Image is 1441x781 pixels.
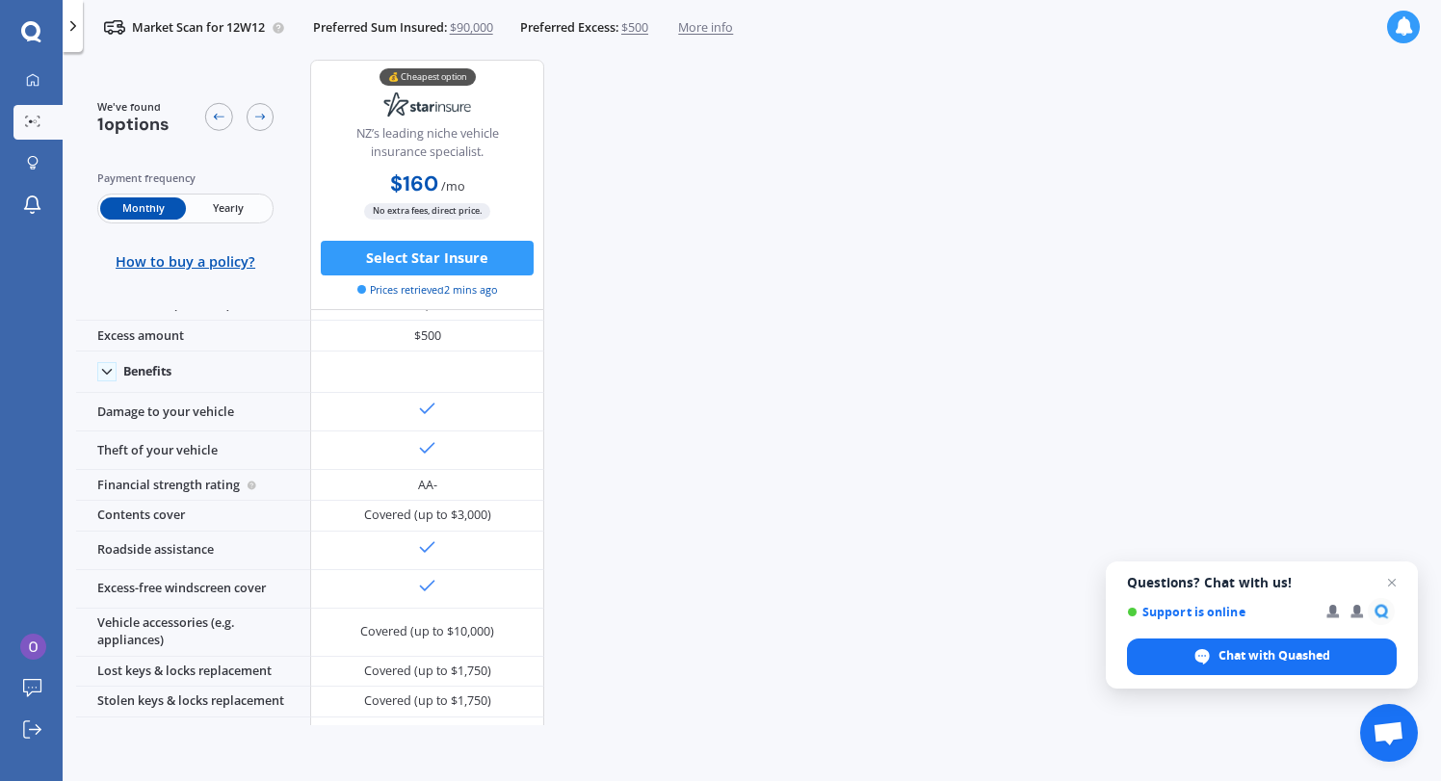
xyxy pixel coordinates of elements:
[76,501,310,532] div: Contents cover
[186,196,271,219] span: Yearly
[76,431,310,470] div: Theft of your vehicle
[97,169,275,187] div: Payment frequency
[100,196,185,219] span: Monthly
[1127,638,1397,675] div: Chat with Quashed
[390,170,438,197] b: $160
[364,507,491,524] div: Covered (up to $3,000)
[76,393,310,431] div: Damage to your vehicle
[1127,605,1313,619] span: Support is online
[76,717,310,748] div: Trailer cover
[76,609,310,657] div: Vehicle accessories (e.g. appliances)
[123,364,171,379] div: Benefits
[97,113,170,136] span: 1 options
[20,634,46,660] img: ACg8ocIhAM2IB1k8pdNQXOMFFfAoMhvvij-zbIHbIohbaANW_h24_A=s96-c
[1360,704,1418,762] div: Open chat
[76,657,310,688] div: Lost keys & locks replacement
[310,321,544,351] div: $500
[370,82,485,125] img: Star.webp
[364,202,490,219] span: No extra fees, direct price.
[1127,575,1397,590] span: Questions? Chat with us!
[104,17,125,39] img: rv.0245371a01b30db230af.svg
[76,470,310,501] div: Financial strength rating
[357,282,497,298] span: Prices retrieved 2 mins ago
[380,67,476,85] div: 💰 Cheapest option
[678,19,733,37] span: More info
[321,240,534,274] button: Select Star Insure
[520,19,618,37] span: Preferred Excess:
[116,253,255,271] span: How to buy a policy?
[450,19,493,37] span: $90,000
[326,124,530,168] div: NZ’s leading niche vehicle insurance specialist.
[364,692,491,710] div: Covered (up to $1,750)
[313,19,447,37] span: Preferred Sum Insured:
[97,98,170,114] span: We've found
[76,570,310,609] div: Excess-free windscreen cover
[360,623,494,640] div: Covered (up to $10,000)
[1380,571,1403,594] span: Close chat
[441,178,465,195] span: / mo
[1218,647,1330,664] span: Chat with Quashed
[76,532,310,570] div: Roadside assistance
[621,19,648,37] span: $500
[76,687,310,717] div: Stolen keys & locks replacement
[418,477,437,494] div: AA-
[364,723,491,741] div: Covered (up to $2,750)
[132,19,265,37] p: Market Scan for 12W12
[76,321,310,351] div: Excess amount
[364,663,491,680] div: Covered (up to $1,750)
